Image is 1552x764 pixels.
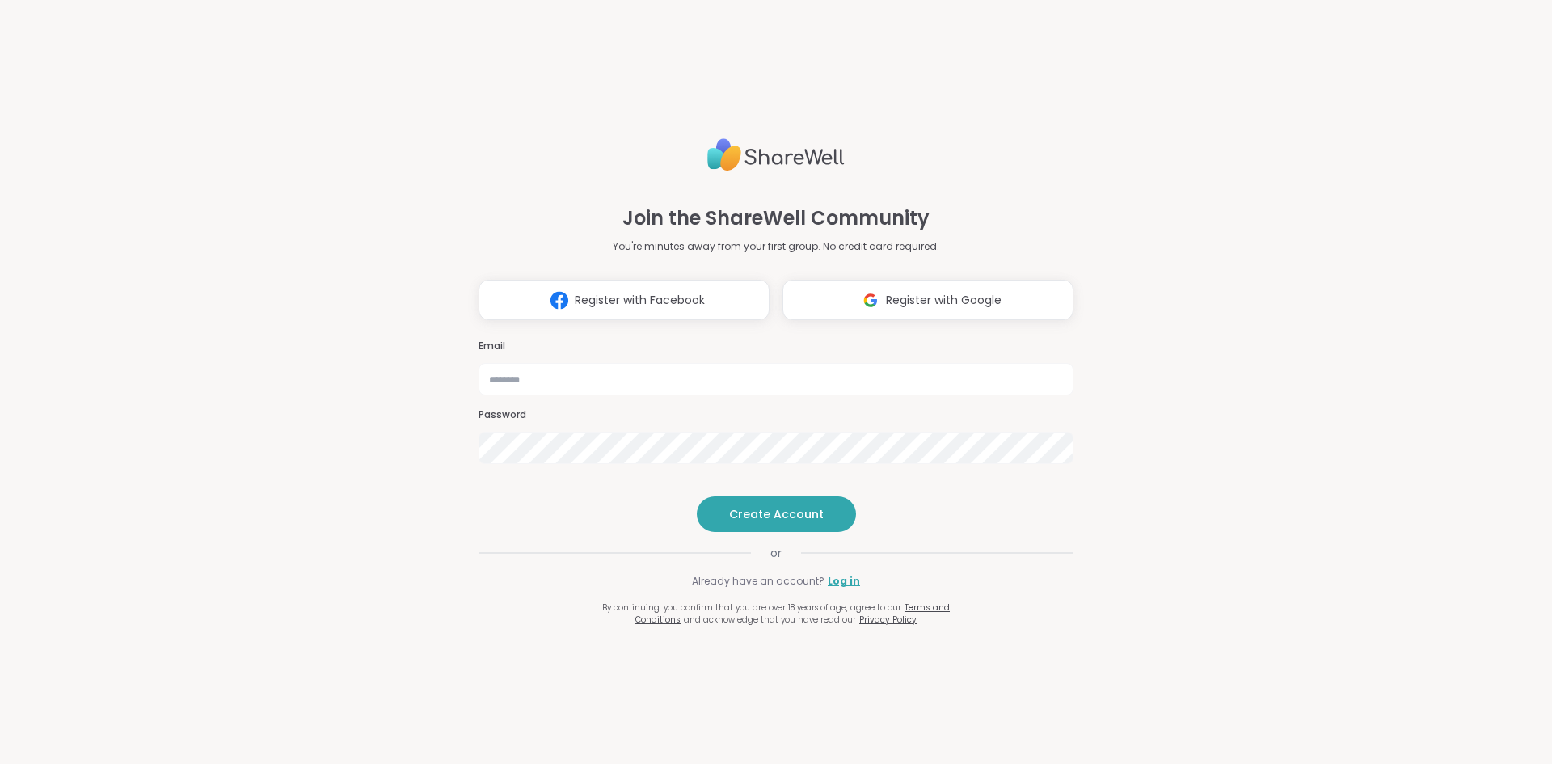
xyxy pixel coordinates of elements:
[622,204,930,233] h1: Join the ShareWell Community
[859,614,917,626] a: Privacy Policy
[707,132,845,178] img: ShareWell Logo
[697,496,856,532] button: Create Account
[635,601,950,626] a: Terms and Conditions
[479,340,1073,353] h3: Email
[828,574,860,589] a: Log in
[575,292,705,309] span: Register with Facebook
[684,614,856,626] span: and acknowledge that you have read our
[855,285,886,315] img: ShareWell Logomark
[782,280,1073,320] button: Register with Google
[729,506,824,522] span: Create Account
[692,574,824,589] span: Already have an account?
[602,601,901,614] span: By continuing, you confirm that you are over 18 years of age, agree to our
[479,408,1073,422] h3: Password
[479,280,770,320] button: Register with Facebook
[544,285,575,315] img: ShareWell Logomark
[613,239,939,254] p: You're minutes away from your first group. No credit card required.
[886,292,1002,309] span: Register with Google
[751,545,801,561] span: or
